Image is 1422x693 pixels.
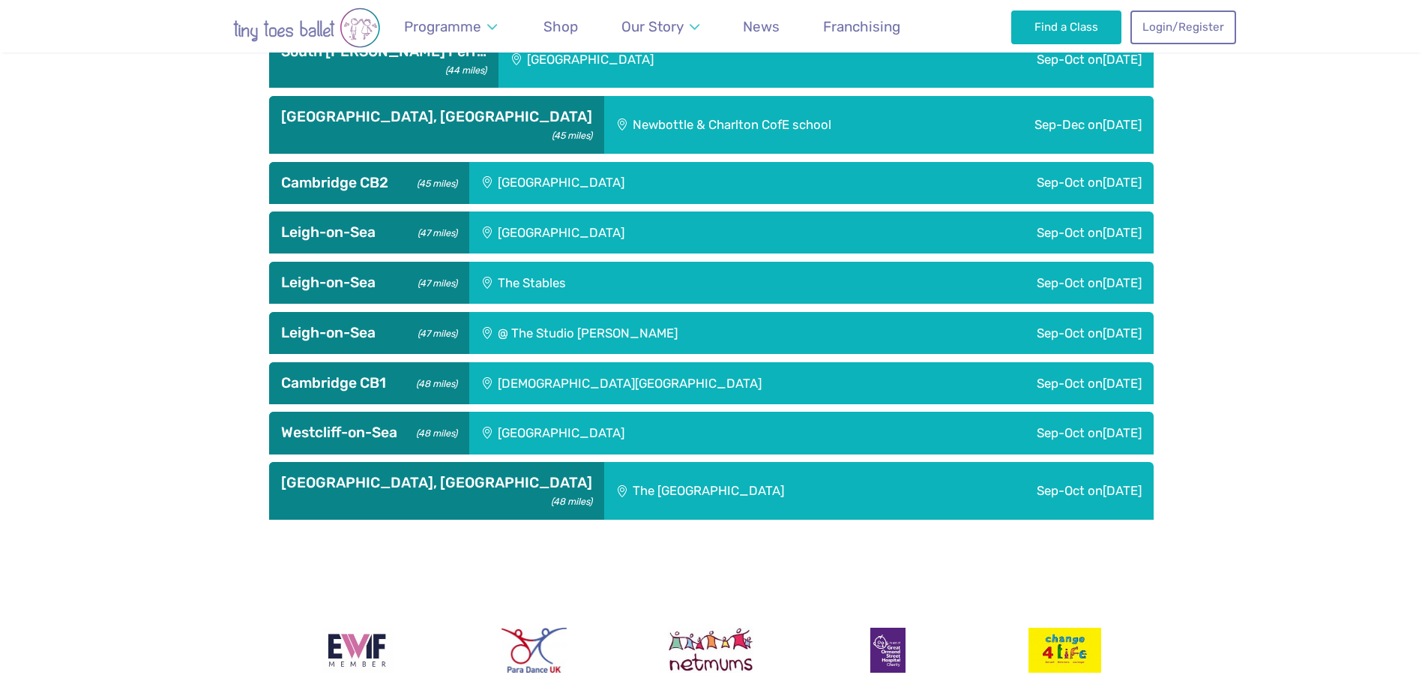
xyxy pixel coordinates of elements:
[412,274,457,289] small: (47 miles)
[281,474,592,492] h3: [GEOGRAPHIC_DATA], [GEOGRAPHIC_DATA]
[901,312,1153,354] div: Sep-Oct on
[1103,52,1142,67] span: [DATE]
[1103,483,1142,498] span: [DATE]
[869,31,1154,88] div: Sep-Oct on
[856,412,1154,454] div: Sep-Oct on
[411,374,457,390] small: (48 miles)
[783,262,1153,304] div: Sep-Oct on
[281,374,457,392] h3: Cambridge CB1
[743,18,780,35] span: News
[469,362,950,404] div: [DEMOGRAPHIC_DATA][GEOGRAPHIC_DATA]
[546,492,591,508] small: (48 miles)
[404,18,481,35] span: Programme
[546,126,591,142] small: (45 miles)
[959,96,1153,154] div: Sep-Dec on
[469,262,783,304] div: The Stables
[1103,175,1142,190] span: [DATE]
[950,362,1153,404] div: Sep-Oct on
[322,628,393,673] img: Encouraging Women Into Franchising
[604,462,933,520] div: The [GEOGRAPHIC_DATA]
[621,18,684,35] span: Our Story
[614,9,706,44] a: Our Story
[543,18,578,35] span: Shop
[816,9,908,44] a: Franchising
[469,211,856,253] div: [GEOGRAPHIC_DATA]
[412,174,457,190] small: (45 miles)
[281,274,457,292] h3: Leigh-on-Sea
[537,9,585,44] a: Shop
[469,312,901,354] div: @ The Studio [PERSON_NAME]
[933,462,1153,520] div: Sep-Oct on
[856,211,1154,253] div: Sep-Oct on
[440,61,486,76] small: (44 miles)
[469,412,856,454] div: [GEOGRAPHIC_DATA]
[469,162,856,204] div: [GEOGRAPHIC_DATA]
[281,174,457,192] h3: Cambridge CB2
[411,424,457,439] small: (48 miles)
[1103,225,1142,240] span: [DATE]
[498,31,869,88] div: [GEOGRAPHIC_DATA]
[281,108,592,126] h3: [GEOGRAPHIC_DATA], [GEOGRAPHIC_DATA]
[1103,275,1142,290] span: [DATE]
[397,9,504,44] a: Programme
[1130,10,1235,43] a: Login/Register
[856,162,1154,204] div: Sep-Oct on
[736,9,787,44] a: News
[604,96,959,154] div: Newbottle & Charlton CofE school
[281,424,457,442] h3: Westcliff-on-Sea
[1011,10,1121,43] a: Find a Class
[412,223,457,239] small: (47 miles)
[823,18,900,35] span: Franchising
[501,628,566,673] img: Para Dance UK
[281,223,457,241] h3: Leigh-on-Sea
[1103,425,1142,440] span: [DATE]
[1103,117,1142,132] span: [DATE]
[281,324,457,342] h3: Leigh-on-Sea
[412,324,457,340] small: (47 miles)
[1103,325,1142,340] span: [DATE]
[1103,376,1142,391] span: [DATE]
[187,7,427,48] img: tiny toes ballet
